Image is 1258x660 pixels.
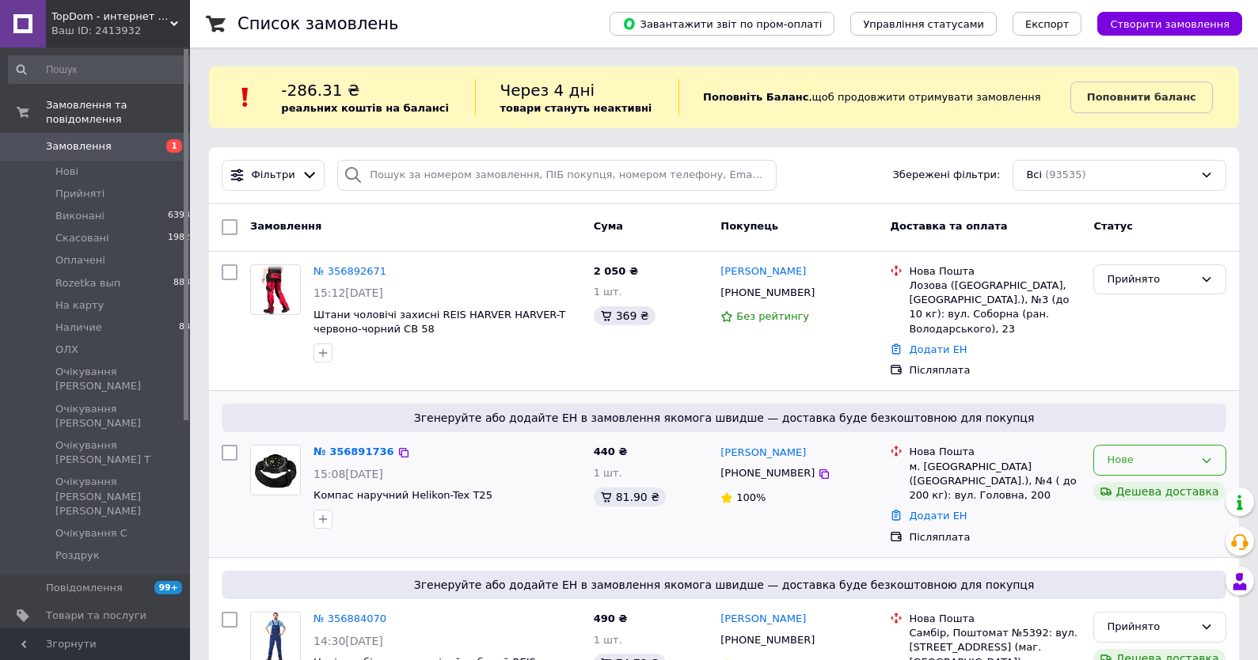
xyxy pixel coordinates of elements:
a: [PERSON_NAME] [720,446,806,461]
a: [PERSON_NAME] [720,264,806,279]
button: Завантажити звіт по пром-оплаті [610,12,834,36]
b: Поповніть Баланс [703,91,808,103]
b: Поповнити баланс [1087,91,1196,103]
a: № 356891736 [314,446,394,457]
b: реальних коштів на балансі [281,102,449,114]
img: :exclamation: [234,85,257,109]
span: Створити замовлення [1110,18,1229,30]
span: 1 шт. [594,467,622,479]
span: Без рейтингу [736,310,809,322]
span: 440 ₴ [594,446,628,457]
div: Нове [1107,452,1194,468]
span: Rozetka вып [55,276,120,290]
span: Роздрук [55,548,100,563]
a: Фото товару [250,445,301,495]
span: Нові [55,165,78,179]
div: Лозова ([GEOGRAPHIC_DATA], [GEOGRAPHIC_DATA].), №3 (до 10 кг): вул. Соборна (ран. Володарського), 23 [909,279,1081,336]
span: -286.31 ₴ [281,81,359,100]
span: Покупець [720,220,778,232]
span: Всі [1026,168,1042,183]
div: Післяплата [909,363,1081,377]
a: Фото товару [250,264,301,315]
span: [PHONE_NUMBER] [720,634,815,646]
a: Компас наручний Helikon-Tex T25 [314,489,492,501]
span: Наличие [55,321,102,335]
div: Дешева доставка [1093,482,1225,501]
span: 1 шт. [594,634,622,646]
div: Ваш ID: 2413932 [51,24,190,38]
span: Скасовані [55,231,109,245]
span: Замовлення та повідомлення [46,98,190,127]
a: Створити замовлення [1081,17,1242,29]
span: 14:30[DATE] [314,635,383,647]
a: [PERSON_NAME] [720,612,806,627]
button: Управління статусами [850,12,997,36]
div: 81.90 ₴ [594,487,666,506]
img: Фото товару [261,265,290,314]
input: Пошук [8,55,197,84]
span: [PHONE_NUMBER] [720,467,815,479]
span: 8882 [173,276,196,290]
span: 100% [736,491,766,503]
div: Нова Пошта [909,445,1081,459]
span: Експорт [1025,18,1070,30]
span: 490 ₴ [594,613,628,624]
span: Очікування С [55,526,127,541]
input: Пошук за номером замовлення, ПІБ покупця, номером телефону, Email, номером накладної [337,160,777,191]
a: № 356884070 [314,613,386,624]
span: 99+ [154,581,182,594]
span: Повідомлення [46,581,123,595]
span: Завантажити звіт по пром-оплаті [622,17,822,31]
span: На карту [55,298,104,313]
span: ОЛХ [55,343,78,357]
span: (93535) [1045,169,1086,180]
span: Очікування [PERSON_NAME] [55,365,190,393]
h1: Список замовлень [238,14,398,33]
a: Додати ЕН [909,343,967,355]
a: Поповнити баланс [1070,82,1213,113]
a: Штани чоловічі захисні REIS HARVER HARVER-T червоно-чорний CB 58 [314,309,565,336]
span: [PHONE_NUMBER] [720,286,815,298]
span: Оплачені [55,253,105,267]
span: Очікування [PERSON_NAME] Т [55,438,190,467]
span: Cума [594,220,623,232]
div: Нова Пошта [909,264,1081,279]
span: Замовлення [46,139,112,154]
span: Згенеруйте або додайте ЕН в замовлення якомога швидше — доставка буде безкоштовною для покупця [228,410,1220,426]
div: Прийнято [1107,619,1194,635]
span: Замовлення [250,220,321,232]
b: товари стануть неактивні [500,102,652,114]
span: Доставка та оплата [890,220,1007,232]
span: Статус [1093,220,1133,232]
div: м. [GEOGRAPHIC_DATA] ([GEOGRAPHIC_DATA].), №4 ( до 200 кг): вул. Головна, 200 [909,460,1081,503]
span: 19825 [168,231,196,245]
div: Післяплата [909,530,1081,544]
span: Управління статусами [863,18,984,30]
span: Через 4 дні [500,81,595,100]
span: Виконані [55,209,105,223]
span: 2 050 ₴ [594,265,638,277]
button: Експорт [1013,12,1082,36]
span: Очікування [PERSON_NAME] [55,402,190,431]
span: Очікування [PERSON_NAME] [PERSON_NAME] [55,475,190,518]
a: № 356892671 [314,265,386,277]
span: Збережені фільтри: [893,168,1001,183]
span: Згенеруйте або додайте ЕН в замовлення якомога швидше — доставка буде безкоштовною для покупця [228,577,1220,593]
span: Прийняті [55,187,105,201]
span: 15:08[DATE] [314,468,383,480]
div: , щоб продовжити отримувати замовлення [678,79,1070,116]
span: 1 шт. [594,286,622,298]
span: 63932 [168,209,196,223]
a: Додати ЕН [909,510,967,522]
span: 886 [179,321,196,335]
span: 1 [166,139,182,153]
div: 369 ₴ [594,306,656,325]
div: Нова Пошта [909,612,1081,626]
span: TopDom - интернет магазин топовых товаров для дома и офиса [51,9,170,24]
span: Фільтри [252,168,295,183]
div: Прийнято [1107,271,1194,288]
img: Фото товару [251,446,300,495]
button: Створити замовлення [1097,12,1242,36]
